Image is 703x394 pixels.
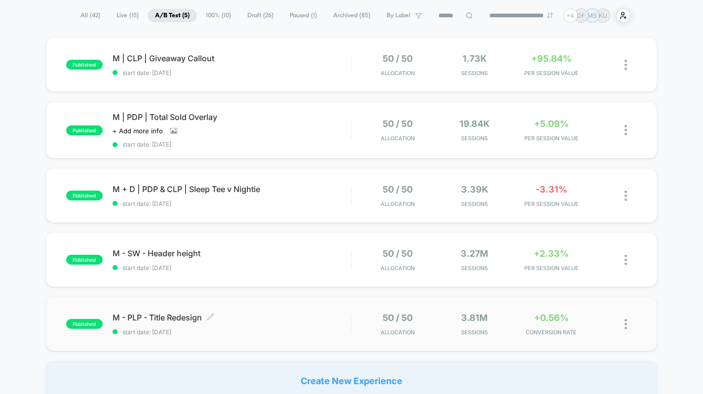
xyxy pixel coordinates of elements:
span: 50 / 50 [383,118,413,129]
div: + 4 [563,8,578,23]
span: Sessions [438,329,510,336]
span: Paused ( 1 ) [282,9,324,22]
span: 100% ( 10 ) [198,9,238,22]
img: close [625,255,627,265]
span: start date: [DATE] [113,264,351,272]
span: Sessions [438,70,510,77]
span: PER SESSION VALUE [515,135,587,142]
span: Allocation [381,329,415,336]
span: +95.84% [531,53,572,64]
span: PER SESSION VALUE [515,265,587,272]
span: published [66,255,103,265]
span: PER SESSION VALUE [515,200,587,207]
span: M | CLP | Giveaway Callout [113,53,351,63]
span: -3.31% [536,184,567,195]
span: 3.27M [461,248,488,259]
span: Live ( 15 ) [109,9,146,22]
p: MS [587,12,597,19]
span: published [66,319,103,329]
span: start date: [DATE] [113,69,351,77]
span: M - SW - Header height [113,248,351,258]
span: 3.81M [461,313,488,323]
span: Allocation [381,70,415,77]
span: Archived ( 85 ) [326,9,378,22]
span: Sessions [438,265,510,272]
span: Sessions [438,200,510,207]
span: 19.84k [460,118,490,129]
span: Allocation [381,135,415,142]
span: A/B Test ( 5 ) [148,9,197,22]
span: + Add more info [113,127,163,135]
p: KU [599,12,607,19]
img: close [625,125,627,135]
span: published [66,191,103,200]
span: M - PLP - Title Redesign [113,313,351,322]
span: +0.56% [534,313,569,323]
span: published [66,60,103,70]
span: 50 / 50 [383,313,413,323]
span: +2.33% [534,248,569,259]
span: published [66,125,103,135]
span: 50 / 50 [383,184,413,195]
span: M + D | PDP & CLP | Sleep Tee v Nightie [113,184,351,194]
img: close [625,319,627,329]
span: CONVERSION RATE [515,329,587,336]
span: Allocation [381,200,415,207]
span: Allocation [381,265,415,272]
span: Sessions [438,135,510,142]
span: By Label [387,12,410,19]
span: PER SESSION VALUE [515,70,587,77]
p: DF [577,12,585,19]
span: 50 / 50 [383,53,413,64]
span: M | PDP | Total Sold Overlay [113,112,351,122]
span: 1.73k [463,53,487,64]
img: close [625,191,627,201]
span: +5.09% [534,118,569,129]
span: start date: [DATE] [113,328,351,336]
span: start date: [DATE] [113,200,351,207]
img: close [625,60,627,70]
span: Draft ( 26 ) [240,9,281,22]
span: start date: [DATE] [113,141,351,148]
img: end [547,12,553,18]
span: 3.39k [461,184,488,195]
span: 50 / 50 [383,248,413,259]
span: All ( 42 ) [73,9,108,22]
